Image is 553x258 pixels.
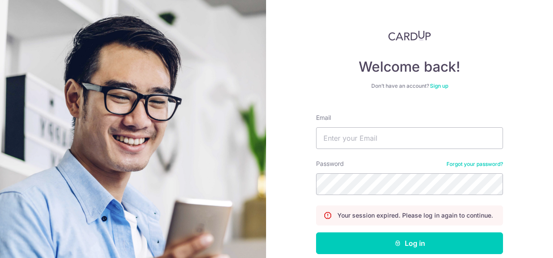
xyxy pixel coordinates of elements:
h4: Welcome back! [316,58,503,76]
div: Don’t have an account? [316,83,503,89]
img: CardUp Logo [388,30,431,41]
p: Your session expired. Please log in again to continue. [337,211,493,220]
a: Sign up [430,83,448,89]
label: Email [316,113,331,122]
button: Log in [316,232,503,254]
a: Forgot your password? [446,161,503,168]
label: Password [316,159,344,168]
input: Enter your Email [316,127,503,149]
